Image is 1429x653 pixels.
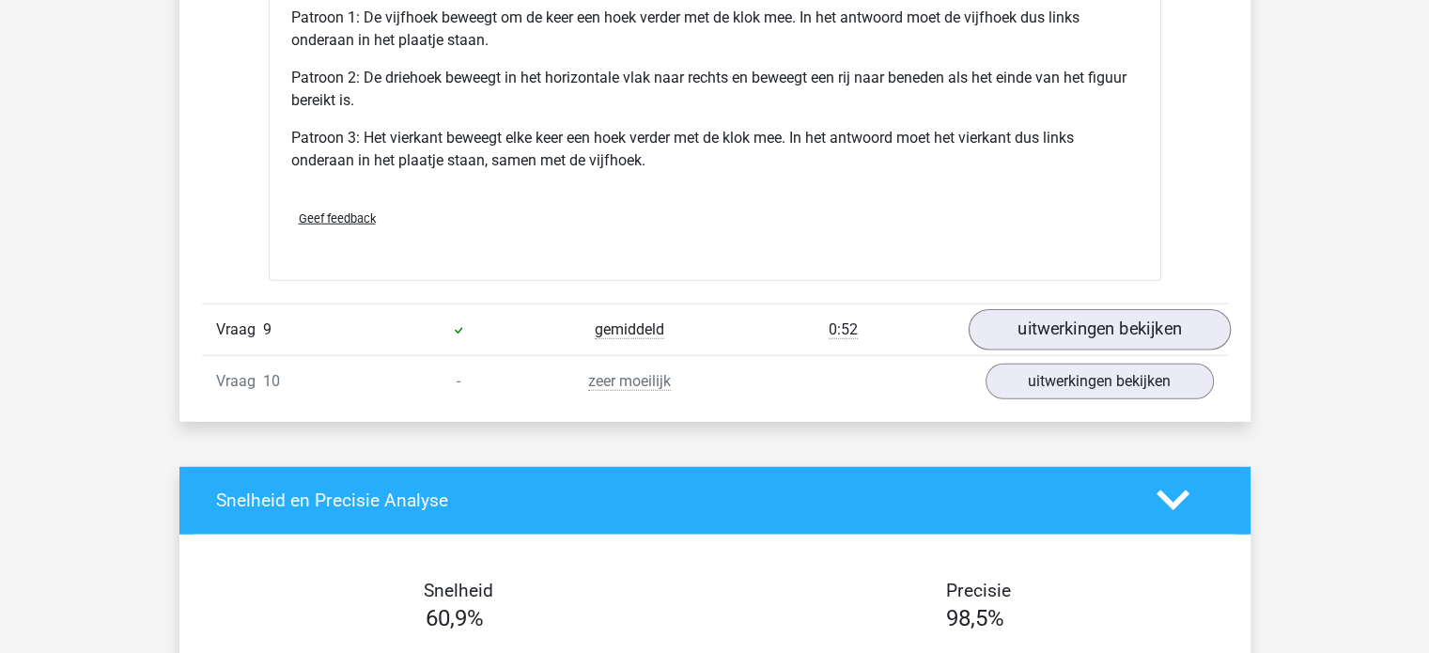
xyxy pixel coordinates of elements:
[426,605,484,631] span: 60,9%
[595,320,664,339] span: gemiddeld
[291,7,1139,52] p: Patroon 1: De vijfhoek beweegt om de keer een hoek verder met de klok mee. In het antwoord moet d...
[986,364,1214,399] a: uitwerkingen bekijken
[263,320,272,338] span: 9
[737,580,1221,601] h4: Precisie
[373,370,544,393] div: -
[216,319,263,341] span: Vraag
[216,580,701,601] h4: Snelheid
[216,490,1128,511] h4: Snelheid en Precisie Analyse
[588,372,671,391] span: zeer moeilijk
[968,309,1230,350] a: uitwerkingen bekijken
[299,211,376,225] span: Geef feedback
[829,320,858,339] span: 0:52
[946,605,1004,631] span: 98,5%
[216,370,263,393] span: Vraag
[291,127,1139,172] p: Patroon 3: Het vierkant beweegt elke keer een hoek verder met de klok mee. In het antwoord moet h...
[291,67,1139,112] p: Patroon 2: De driehoek beweegt in het horizontale vlak naar rechts en beweegt een rij naar benede...
[263,372,280,390] span: 10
